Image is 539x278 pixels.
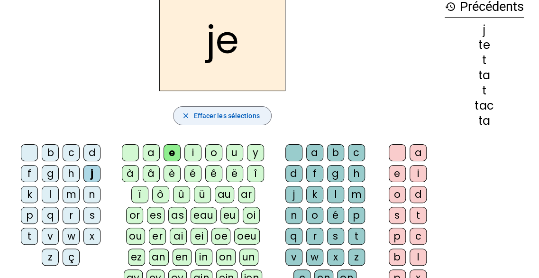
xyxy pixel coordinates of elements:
[389,165,406,182] div: e
[63,228,80,245] div: w
[21,207,38,224] div: p
[193,110,259,121] span: Effacer les sélections
[152,186,169,203] div: ô
[327,144,344,161] div: b
[445,39,524,51] div: te
[149,249,169,266] div: an
[445,1,456,12] mat-icon: history
[63,186,80,203] div: m
[445,55,524,66] div: t
[410,186,427,203] div: d
[410,165,427,182] div: i
[327,249,344,266] div: x
[184,144,201,161] div: i
[126,207,143,224] div: or
[191,228,208,245] div: ei
[285,249,302,266] div: v
[234,228,260,245] div: oeu
[205,165,222,182] div: ê
[410,228,427,245] div: c
[63,144,80,161] div: c
[285,186,302,203] div: j
[238,186,255,203] div: ar
[173,249,192,266] div: en
[327,228,344,245] div: s
[445,70,524,81] div: ta
[83,207,100,224] div: s
[247,165,264,182] div: î
[410,249,427,266] div: l
[215,186,234,203] div: au
[42,165,59,182] div: g
[327,165,344,182] div: g
[389,186,406,203] div: o
[327,186,344,203] div: l
[42,228,59,245] div: v
[285,165,302,182] div: d
[226,165,243,182] div: ë
[149,228,166,245] div: er
[143,165,160,182] div: â
[211,228,230,245] div: oe
[63,165,80,182] div: h
[195,249,212,266] div: in
[173,186,190,203] div: û
[410,144,427,161] div: a
[389,249,406,266] div: b
[348,144,365,161] div: c
[285,228,302,245] div: q
[348,186,365,203] div: m
[184,165,201,182] div: é
[63,207,80,224] div: r
[131,186,148,203] div: ï
[147,207,164,224] div: es
[164,144,181,161] div: e
[285,207,302,224] div: n
[348,165,365,182] div: h
[83,165,100,182] div: j
[239,249,258,266] div: un
[306,144,323,161] div: a
[42,249,59,266] div: z
[194,186,211,203] div: ü
[348,228,365,245] div: t
[122,165,139,182] div: à
[220,207,239,224] div: eu
[42,186,59,203] div: l
[21,165,38,182] div: f
[173,106,271,125] button: Effacer les sélections
[191,207,217,224] div: eau
[348,207,365,224] div: p
[63,249,80,266] div: ç
[216,249,236,266] div: on
[42,207,59,224] div: q
[389,207,406,224] div: s
[42,144,59,161] div: b
[21,228,38,245] div: t
[445,85,524,96] div: t
[170,228,187,245] div: ai
[168,207,187,224] div: as
[306,228,323,245] div: r
[21,186,38,203] div: k
[445,115,524,127] div: ta
[410,207,427,224] div: t
[205,144,222,161] div: o
[389,228,406,245] div: p
[128,249,145,266] div: ez
[445,24,524,36] div: j
[348,249,365,266] div: z
[143,144,160,161] div: a
[243,207,260,224] div: oi
[327,207,344,224] div: é
[83,186,100,203] div: n
[83,144,100,161] div: d
[247,144,264,161] div: y
[181,111,190,120] mat-icon: close
[445,100,524,111] div: tac
[306,249,323,266] div: w
[306,186,323,203] div: k
[164,165,181,182] div: è
[306,165,323,182] div: f
[306,207,323,224] div: o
